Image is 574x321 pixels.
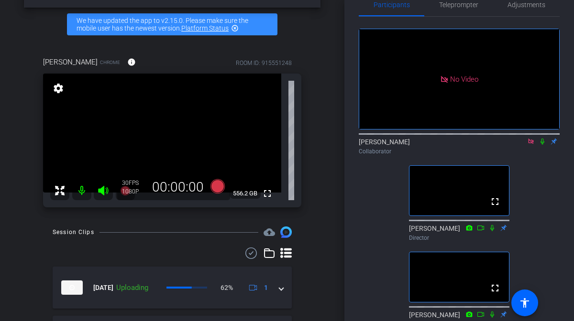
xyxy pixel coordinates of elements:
[100,59,120,66] span: Chrome
[61,280,83,295] img: thumb-nail
[221,283,233,293] p: 62%
[52,83,65,94] mat-icon: settings
[181,24,229,32] a: Platform Status
[489,282,501,294] mat-icon: fullscreen
[122,188,146,195] div: 1080P
[93,283,113,293] span: [DATE]
[53,227,94,237] div: Session Clips
[519,297,530,309] mat-icon: accessibility
[236,59,292,67] div: ROOM ID: 915551248
[264,283,268,293] span: 1
[129,180,139,186] span: FPS
[231,24,239,32] mat-icon: highlight_off
[262,188,273,199] mat-icon: fullscreen
[43,57,98,67] span: [PERSON_NAME]
[264,226,275,238] span: Destinations for your clips
[230,188,261,199] span: 556.2 GB
[450,75,478,83] span: No Video
[508,1,545,8] span: Adjustments
[67,13,277,35] div: We have updated the app to v2.15.0. Please make sure the mobile user has the newest version.
[359,147,560,156] div: Collaborator
[111,282,153,293] div: Uploading
[122,179,146,187] div: 30
[359,137,560,156] div: [PERSON_NAME]
[409,234,509,242] div: Director
[53,267,292,309] mat-expansion-panel-header: thumb-nail[DATE]Uploading62%1
[264,226,275,238] mat-icon: cloud_upload
[127,58,136,66] mat-icon: info
[280,226,292,238] img: Session clips
[146,179,210,195] div: 00:00:00
[374,1,410,8] span: Participants
[409,224,509,242] div: [PERSON_NAME]
[439,1,478,8] span: Teleprompter
[489,196,501,207] mat-icon: fullscreen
